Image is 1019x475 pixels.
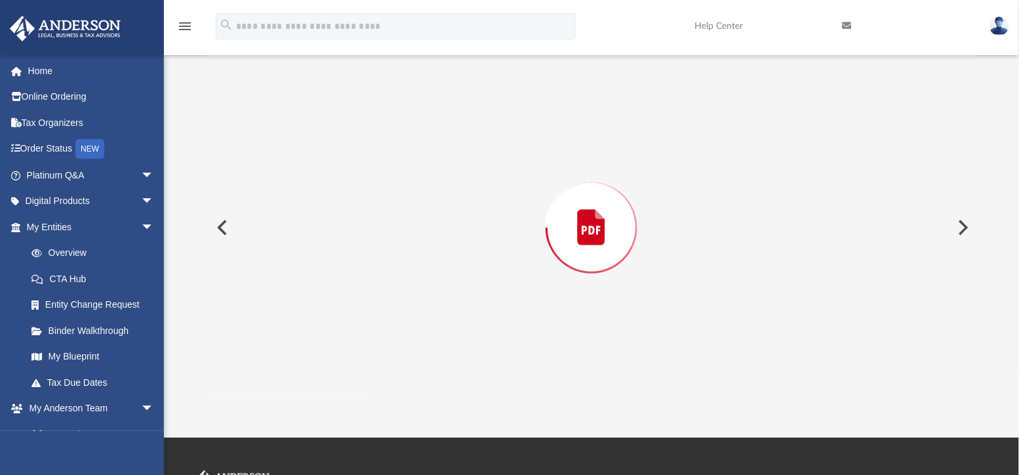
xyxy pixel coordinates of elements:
[18,266,174,292] a: CTA Hub
[18,240,174,266] a: Overview
[989,16,1009,35] img: User Pic
[9,110,174,136] a: Tax Organizers
[9,58,174,84] a: Home
[9,136,174,163] a: Order StatusNEW
[9,214,174,240] a: My Entitiesarrow_drop_down
[9,162,174,188] a: Platinum Q&Aarrow_drop_down
[948,209,976,246] button: Next File
[177,25,193,34] a: menu
[219,18,233,32] i: search
[141,396,167,423] span: arrow_drop_down
[207,24,976,397] div: Preview
[177,18,193,34] i: menu
[141,214,167,241] span: arrow_drop_down
[18,369,174,396] a: Tax Due Dates
[9,84,174,110] a: Online Ordering
[18,292,174,318] a: Entity Change Request
[18,344,167,370] a: My Blueprint
[207,209,235,246] button: Previous File
[18,421,161,447] a: My Anderson Team
[141,162,167,189] span: arrow_drop_down
[75,139,104,159] div: NEW
[141,188,167,215] span: arrow_drop_down
[18,318,174,344] a: Binder Walkthrough
[9,396,167,422] a: My Anderson Teamarrow_drop_down
[9,188,174,215] a: Digital Productsarrow_drop_down
[6,16,125,41] img: Anderson Advisors Platinum Portal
